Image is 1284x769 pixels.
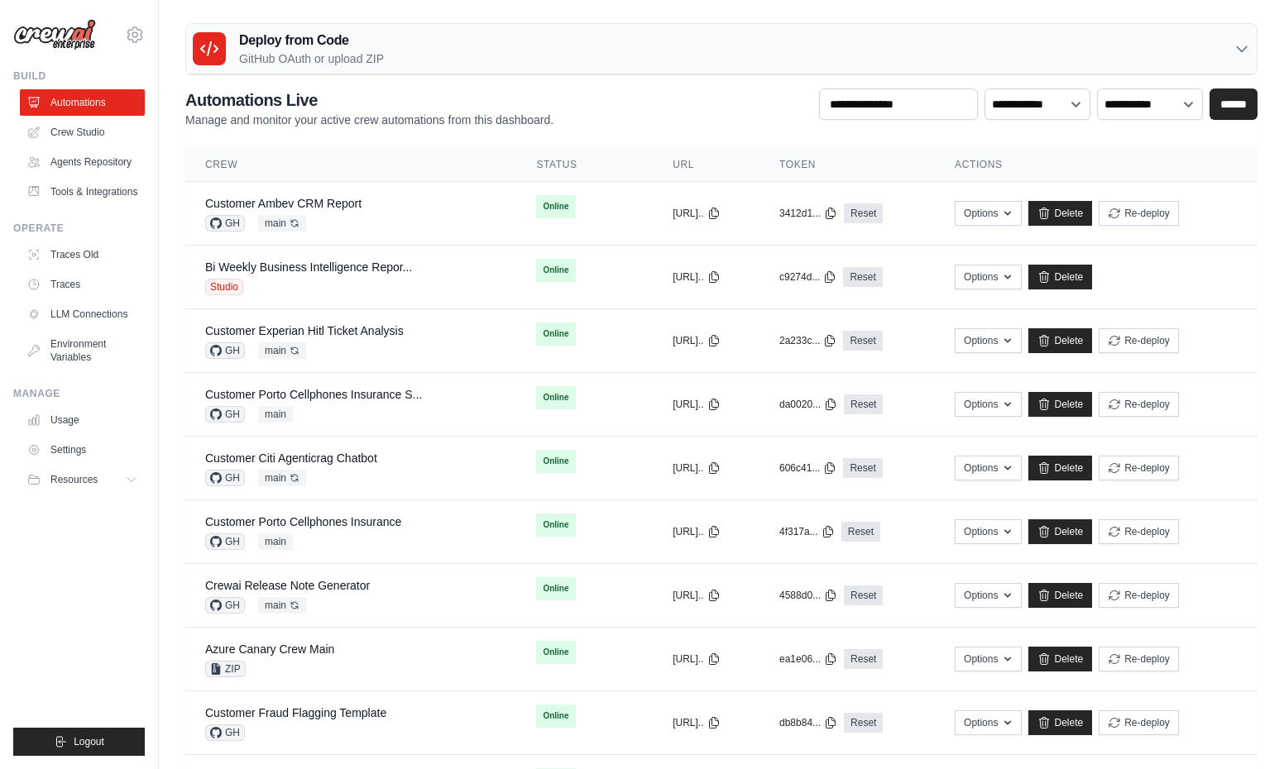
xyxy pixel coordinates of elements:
[653,148,759,182] th: URL
[1099,710,1179,735] button: Re-deploy
[13,69,145,83] div: Build
[20,149,145,175] a: Agents Repository
[1099,328,1179,353] button: Re-deploy
[844,713,883,733] a: Reset
[1099,519,1179,544] button: Re-deploy
[536,513,575,537] span: Online
[205,597,245,614] span: GH
[205,406,245,423] span: GH
[844,585,883,605] a: Reset
[844,394,883,414] a: Reset
[779,716,837,729] button: db8b84...
[205,324,404,337] a: Customer Experian Hitl Ticket Analysis
[955,328,1022,353] button: Options
[536,259,575,282] span: Online
[1028,456,1092,480] a: Delete
[205,197,362,210] a: Customer Ambev CRM Report
[185,112,553,128] p: Manage and monitor your active crew automations from this dashboard.
[516,148,653,182] th: Status
[844,203,883,223] a: Reset
[1099,392,1179,417] button: Re-deploy
[1099,201,1179,226] button: Re-deploy
[536,705,575,728] span: Online
[20,119,145,146] a: Crew Studio
[1028,201,1092,226] a: Delete
[536,450,575,473] span: Online
[20,407,145,433] a: Usage
[1028,392,1092,417] a: Delete
[13,222,145,235] div: Operate
[955,392,1022,417] button: Options
[935,148,1258,182] th: Actions
[955,647,1022,671] button: Options
[1099,583,1179,608] button: Re-deploy
[205,579,370,592] a: Crewai Release Note Generator
[258,406,293,423] span: main
[536,641,575,664] span: Online
[779,525,835,538] button: 4f317a...
[205,342,245,359] span: GH
[955,265,1022,289] button: Options
[205,724,245,741] span: GH
[955,519,1022,544] button: Options
[239,50,384,67] p: GitHub OAuth or upload ZIP
[20,179,145,205] a: Tools & Integrations
[205,533,245,550] span: GH
[205,215,245,232] span: GH
[779,207,837,220] button: 3412d1...
[1099,456,1179,480] button: Re-deploy
[13,19,96,50] img: Logo
[1028,647,1092,671] a: Delete
[20,89,145,116] a: Automations
[843,267,882,287] a: Reset
[50,473,98,486] span: Resources
[1028,328,1092,353] a: Delete
[536,386,575,409] span: Online
[779,270,836,284] button: c9274d...
[205,451,377,465] a: Customer Citi Agenticrag Chatbot
[205,642,334,656] a: Azure Canary Crew Main
[205,661,246,677] span: ZIP
[1028,519,1092,544] a: Delete
[536,195,575,218] span: Online
[258,470,306,486] span: main
[205,706,386,719] a: Customer Fraud Flagging Template
[239,31,384,50] h3: Deploy from Code
[1099,647,1179,671] button: Re-deploy
[258,215,306,232] span: main
[536,577,575,600] span: Online
[20,437,145,463] a: Settings
[20,466,145,493] button: Resources
[955,710,1022,735] button: Options
[74,735,104,748] span: Logout
[1028,265,1092,289] a: Delete
[779,398,837,411] button: da0020...
[205,470,245,486] span: GH
[844,649,883,669] a: Reset
[779,334,836,347] button: 2a233c...
[205,388,422,401] a: Customer Porto Cellphones Insurance S...
[258,342,306,359] span: main
[20,271,145,298] a: Traces
[841,522,880,542] a: Reset
[955,456,1022,480] button: Options
[759,148,935,182] th: Token
[205,279,243,295] span: Studio
[1028,583,1092,608] a: Delete
[185,88,553,112] h2: Automations Live
[185,148,516,182] th: Crew
[205,515,401,528] a: Customer Porto Cellphones Insurance
[20,241,145,268] a: Traces Old
[1028,710,1092,735] a: Delete
[13,728,145,756] button: Logout
[258,597,306,614] span: main
[843,331,882,351] a: Reset
[205,260,412,274] a: Bi Weekly Business Intelligence Repor...
[20,331,145,370] a: Environment Variables
[258,533,293,550] span: main
[843,458,882,478] a: Reset
[955,583,1022,608] button: Options
[955,201,1022,226] button: Options
[779,652,837,666] button: ea1e06...
[536,322,575,346] span: Online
